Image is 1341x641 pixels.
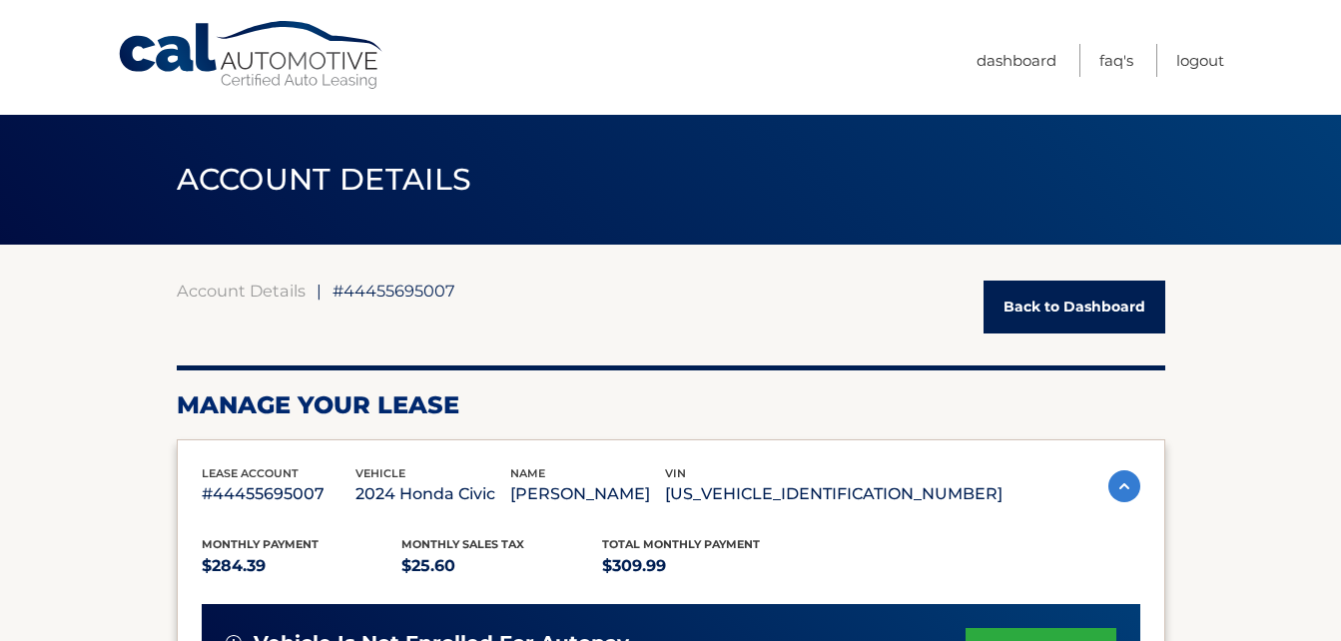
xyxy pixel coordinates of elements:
[977,44,1056,77] a: Dashboard
[202,480,356,508] p: #44455695007
[202,466,299,480] span: lease account
[401,537,524,551] span: Monthly sales Tax
[177,390,1165,420] h2: Manage Your Lease
[510,466,545,480] span: name
[665,480,1003,508] p: [US_VEHICLE_IDENTIFICATION_NUMBER]
[202,537,319,551] span: Monthly Payment
[355,466,405,480] span: vehicle
[401,552,602,580] p: $25.60
[665,466,686,480] span: vin
[177,161,472,198] span: ACCOUNT DETAILS
[1108,470,1140,502] img: accordion-active.svg
[317,281,322,301] span: |
[602,552,803,580] p: $309.99
[202,552,402,580] p: $284.39
[1099,44,1133,77] a: FAQ's
[602,537,760,551] span: Total Monthly Payment
[1176,44,1224,77] a: Logout
[177,281,306,301] a: Account Details
[984,281,1165,333] a: Back to Dashboard
[117,20,386,91] a: Cal Automotive
[355,480,510,508] p: 2024 Honda Civic
[510,480,665,508] p: [PERSON_NAME]
[333,281,455,301] span: #44455695007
